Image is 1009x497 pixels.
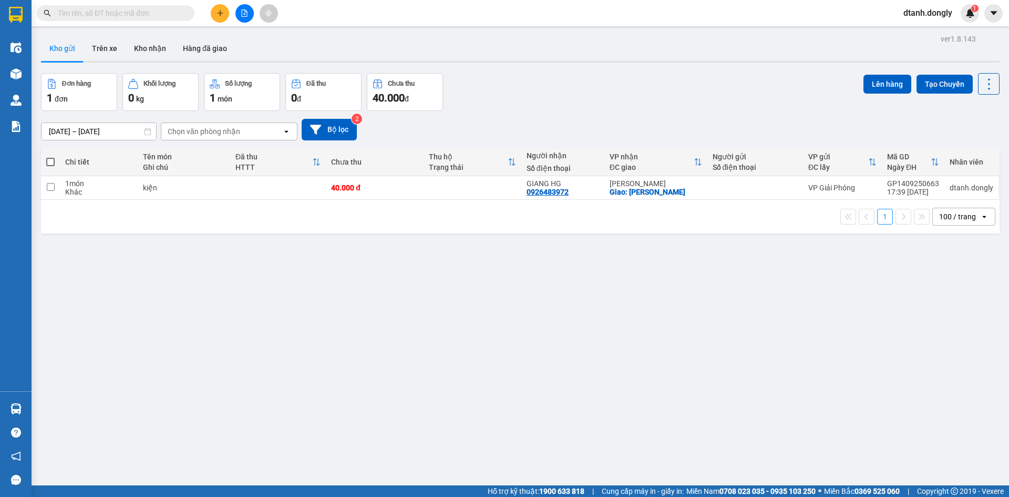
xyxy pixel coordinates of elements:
div: Người gửi [713,153,798,161]
span: copyright [951,488,958,495]
div: Đã thu [235,153,312,161]
div: VP Giải Phóng [808,184,877,192]
span: Cung cấp máy in - giấy in: [602,485,684,497]
div: Số điện thoại [713,163,798,171]
img: solution-icon [11,121,22,132]
span: 1 [210,92,215,104]
div: Giao: HOÀNG GIANG [610,188,702,196]
span: 1 [47,92,53,104]
sup: 1 [971,5,979,12]
div: ver 1.8.143 [941,33,976,45]
img: warehouse-icon [11,403,22,414]
span: đơn [55,95,68,103]
span: caret-down [989,8,998,18]
div: ĐC lấy [808,163,868,171]
strong: 0369 525 060 [854,487,900,495]
img: warehouse-icon [11,42,22,53]
div: Người nhận [527,151,599,160]
span: search [44,9,51,17]
span: notification [11,451,21,461]
div: Đã thu [306,80,326,87]
span: | [908,485,909,497]
button: Bộ lọc [302,119,357,140]
button: 1 [877,209,893,225]
div: 100 / trang [939,211,976,222]
span: món [218,95,232,103]
span: Miền Bắc [824,485,900,497]
button: Trên xe [84,36,126,61]
div: Chưa thu [331,158,418,166]
button: Kho nhận [126,36,174,61]
img: warehouse-icon [11,68,22,79]
div: [PERSON_NAME] [610,179,702,188]
span: 0 [291,92,297,104]
div: ĐC giao [610,163,694,171]
div: Mã GD [887,153,931,161]
div: VP gửi [808,153,868,161]
button: Hàng đã giao [174,36,235,61]
th: Toggle SortBy [604,148,707,176]
button: Đã thu0đ [285,73,362,111]
div: Nhân viên [950,158,993,166]
button: Lên hàng [863,75,911,94]
div: Chưa thu [388,80,415,87]
img: icon-new-feature [965,8,975,18]
button: Chưa thu40.000đ [367,73,443,111]
button: caret-down [984,4,1003,23]
div: GP1409250663 [887,179,939,188]
div: 0926483972 [527,188,569,196]
div: kiện [143,184,225,192]
span: đ [297,95,301,103]
th: Toggle SortBy [424,148,521,176]
span: Miền Nam [686,485,816,497]
span: 1 [973,5,976,12]
span: Hỗ trợ kỹ thuật: [488,485,584,497]
div: HTTT [235,163,312,171]
span: ⚪️ [818,489,821,493]
div: Chọn văn phòng nhận [168,126,240,137]
div: Số điện thoại [527,164,599,173]
div: Ngày ĐH [887,163,931,171]
button: Số lượng1món [204,73,280,111]
button: Khối lượng0kg [122,73,199,111]
div: Khác [65,188,132,196]
div: Thu hộ [429,153,508,161]
span: | [592,485,594,497]
div: dtanh.dongly [950,184,993,192]
div: Ghi chú [143,163,225,171]
img: warehouse-icon [11,95,22,106]
th: Toggle SortBy [803,148,882,176]
div: GIANG HG [527,179,599,188]
button: Tạo Chuyến [917,75,973,94]
div: Chi tiết [65,158,132,166]
input: Select a date range. [42,123,156,140]
button: Kho gửi [41,36,84,61]
strong: 1900 633 818 [539,487,584,495]
img: logo-vxr [9,7,23,23]
span: file-add [241,9,248,17]
svg: open [282,127,291,136]
svg: open [980,212,989,221]
div: Trạng thái [429,163,508,171]
div: VP nhận [610,153,694,161]
th: Toggle SortBy [882,148,944,176]
button: plus [211,4,229,23]
div: 1 món [65,179,132,188]
div: 17:39 [DATE] [887,188,939,196]
span: question-circle [11,428,21,438]
span: 0 [128,92,134,104]
button: file-add [235,4,254,23]
span: message [11,475,21,485]
sup: 2 [352,114,362,124]
div: Đơn hàng [62,80,91,87]
div: Số lượng [225,80,252,87]
span: kg [136,95,144,103]
span: aim [265,9,272,17]
span: dtanh.dongly [895,6,961,19]
strong: 0708 023 035 - 0935 103 250 [719,487,816,495]
button: Đơn hàng1đơn [41,73,117,111]
div: 40.000 đ [331,184,418,192]
input: Tìm tên, số ĐT hoặc mã đơn [58,7,182,19]
span: 40.000 [373,92,405,104]
div: Tên món [143,153,225,161]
